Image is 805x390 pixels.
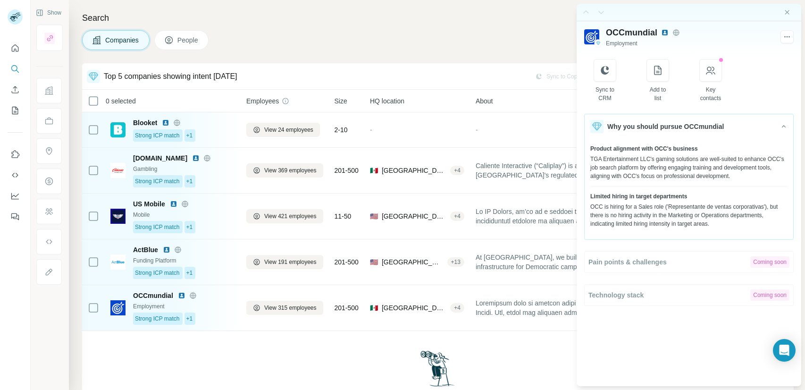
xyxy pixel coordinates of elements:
[8,208,23,225] button: Feedback
[110,163,126,178] img: Logo of caliente.mx
[264,212,317,220] span: View 421 employees
[246,123,320,137] button: View 24 employees
[476,96,493,106] span: About
[186,223,193,231] span: +1
[133,165,235,173] div: Gambling
[110,209,126,224] img: Logo of US Mobile
[264,126,313,134] span: View 24 employees
[178,292,185,299] img: LinkedIn logo
[105,35,140,45] span: Companies
[585,114,793,139] button: Why you should pursue OCCmundial
[246,163,323,178] button: View 369 employees
[8,102,23,119] button: My lists
[135,223,180,231] span: Strong ICP match
[585,252,793,272] button: Pain points & challengesComing soon
[476,253,615,271] span: At [GEOGRAPHIC_DATA], we build tech and infrastructure for Democratic campaigns, progressive-alig...
[264,258,317,266] span: View 191 employees
[335,257,359,267] span: 201-500
[783,8,791,16] button: Close side panel
[264,166,317,175] span: View 369 employees
[382,303,446,313] span: [GEOGRAPHIC_DATA]
[584,29,599,44] img: Logo of OCCmundial
[29,6,68,20] button: Show
[370,126,372,134] span: -
[8,60,23,77] button: Search
[133,118,157,127] span: Blooket
[370,212,378,221] span: 🇺🇸
[135,177,180,186] span: Strong ICP match
[335,96,347,106] span: Size
[133,153,187,163] span: [DOMAIN_NAME]
[450,212,464,220] div: + 4
[110,122,126,137] img: Logo of Blooket
[700,85,722,102] div: Key contacts
[186,177,193,186] span: +1
[135,269,180,277] span: Strong ICP match
[750,289,789,301] div: Coming soon
[370,96,404,106] span: HQ location
[162,119,169,127] img: LinkedIn logo
[135,314,180,323] span: Strong ICP match
[382,166,446,175] span: [GEOGRAPHIC_DATA], [GEOGRAPHIC_DATA][US_STATE]
[585,285,793,305] button: Technology stackComing soon
[163,246,170,254] img: LinkedIn logo
[773,339,796,362] div: Open Intercom Messenger
[335,212,352,221] span: 11-50
[186,131,193,140] span: +1
[246,301,323,315] button: View 315 employees
[8,146,23,163] button: Use Surfe on LinkedIn
[135,131,180,140] span: Strong ICP match
[476,207,615,226] span: Lo IP Dolors, am’co ad e seddoei te incididuntutl etdolore ma aliquaen adm veni-quisnostru exerci...
[186,314,193,323] span: +1
[661,29,669,36] img: LinkedIn avatar
[370,257,378,267] span: 🇺🇸
[590,203,788,228] div: OCC is hiring for a Sales role ('Representante de ventas corporativas'), but there is no hiring a...
[133,211,235,219] div: Mobile
[8,40,23,57] button: Quick start
[186,269,193,277] span: +1
[246,255,323,269] button: View 191 employees
[8,187,23,204] button: Dashboard
[594,85,616,102] div: Sync to CRM
[133,199,165,209] span: US Mobile
[588,257,667,267] span: Pain points & challenges
[170,200,177,208] img: LinkedIn logo
[607,122,724,131] span: Why you should pursue OCCmundial
[476,126,478,134] span: -
[177,35,199,45] span: People
[335,303,359,313] span: 201-500
[606,26,657,39] span: OCCmundial
[382,257,444,267] span: [GEOGRAPHIC_DATA], [US_STATE]
[647,85,669,102] div: Add to list
[606,39,774,48] div: Employment
[192,154,200,162] img: LinkedIn logo
[750,256,789,268] div: Coming soon
[476,161,615,180] span: Caliente Interactive (“Caliplay”) is a leader in [GEOGRAPHIC_DATA]'s regulated online casino and ...
[8,81,23,98] button: Enrich CSV
[104,71,237,82] div: Top 5 companies showing intent [DATE]
[590,192,687,201] span: Limited hiring in target departments
[588,290,644,300] span: Technology stack
[110,254,126,270] img: Logo of ActBlue
[106,96,136,106] span: 0 selected
[133,302,235,311] div: Employment
[450,166,464,175] div: + 4
[590,155,788,180] div: TGA Entertainment LLC's gaming solutions are well-suited to enhance OCC's job search platform by ...
[590,144,698,153] span: Product alignment with OCC's business
[447,258,464,266] div: + 13
[8,167,23,184] button: Use Surfe API
[370,166,378,175] span: 🇲🇽
[476,298,615,317] span: Loremipsum dolo si ametcon adipi el seddoe te Incidi. Utl, etdol mag aliquaen adminimv qui nostru...
[382,212,446,221] span: [GEOGRAPHIC_DATA], [US_STATE]
[133,245,158,254] span: ActBlue
[110,300,126,315] img: Logo of OCCmundial
[133,291,173,300] span: OCCmundial
[133,256,235,265] div: Funding Platform
[450,304,464,312] div: + 4
[246,209,323,223] button: View 421 employees
[82,11,794,25] h4: Search
[246,96,279,106] span: Employees
[335,166,359,175] span: 201-500
[335,125,348,135] span: 2-10
[264,304,317,312] span: View 315 employees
